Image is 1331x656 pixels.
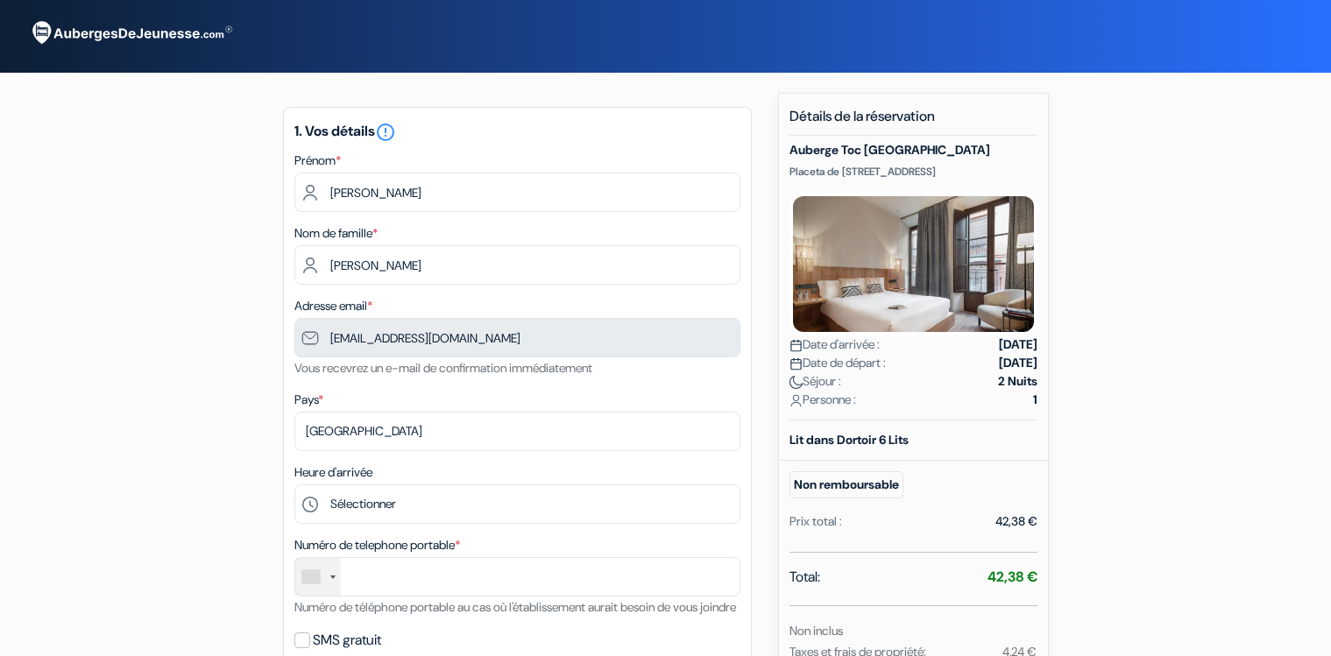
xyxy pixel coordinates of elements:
[1033,391,1037,409] strong: 1
[789,357,803,370] img: calendar.svg
[789,335,880,354] span: Date d'arrivée :
[294,245,740,285] input: Entrer le nom de famille
[789,108,1037,136] h5: Détails de la réservation
[789,376,803,389] img: moon.svg
[294,599,736,615] small: Numéro de téléphone portable au cas où l'établissement aurait besoin de vous joindre
[789,354,886,372] span: Date de départ :
[294,297,372,315] label: Adresse email
[313,628,381,652] label: SMS gratuit
[294,536,460,554] label: Numéro de telephone portable
[789,512,842,531] div: Prix total :
[294,391,323,409] label: Pays
[789,623,843,638] small: Non inclus
[999,335,1037,354] strong: [DATE]
[789,471,903,498] small: Non remboursable
[789,143,1037,158] h5: Auberge Toc [GEOGRAPHIC_DATA]
[294,224,378,243] label: Nom de famille
[789,165,1037,179] p: Placeta de [STREET_ADDRESS]
[294,318,740,357] input: Entrer adresse e-mail
[789,339,803,352] img: calendar.svg
[988,568,1037,586] strong: 42,38 €
[375,122,396,143] i: error_outline
[789,372,841,391] span: Séjour :
[375,122,396,140] a: error_outline
[789,391,856,409] span: Personne :
[999,354,1037,372] strong: [DATE]
[995,512,1037,531] div: 42,38 €
[789,432,909,448] b: Lit dans Dortoir 6 Lits
[294,463,372,482] label: Heure d'arrivée
[789,394,803,407] img: user_icon.svg
[294,173,740,212] input: Entrez votre prénom
[998,372,1037,391] strong: 2 Nuits
[294,122,740,143] h5: 1. Vos détails
[294,152,341,170] label: Prénom
[789,567,820,588] span: Total:
[294,360,592,376] small: Vous recevrez un e-mail de confirmation immédiatement
[21,10,240,57] img: AubergesDeJeunesse.com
